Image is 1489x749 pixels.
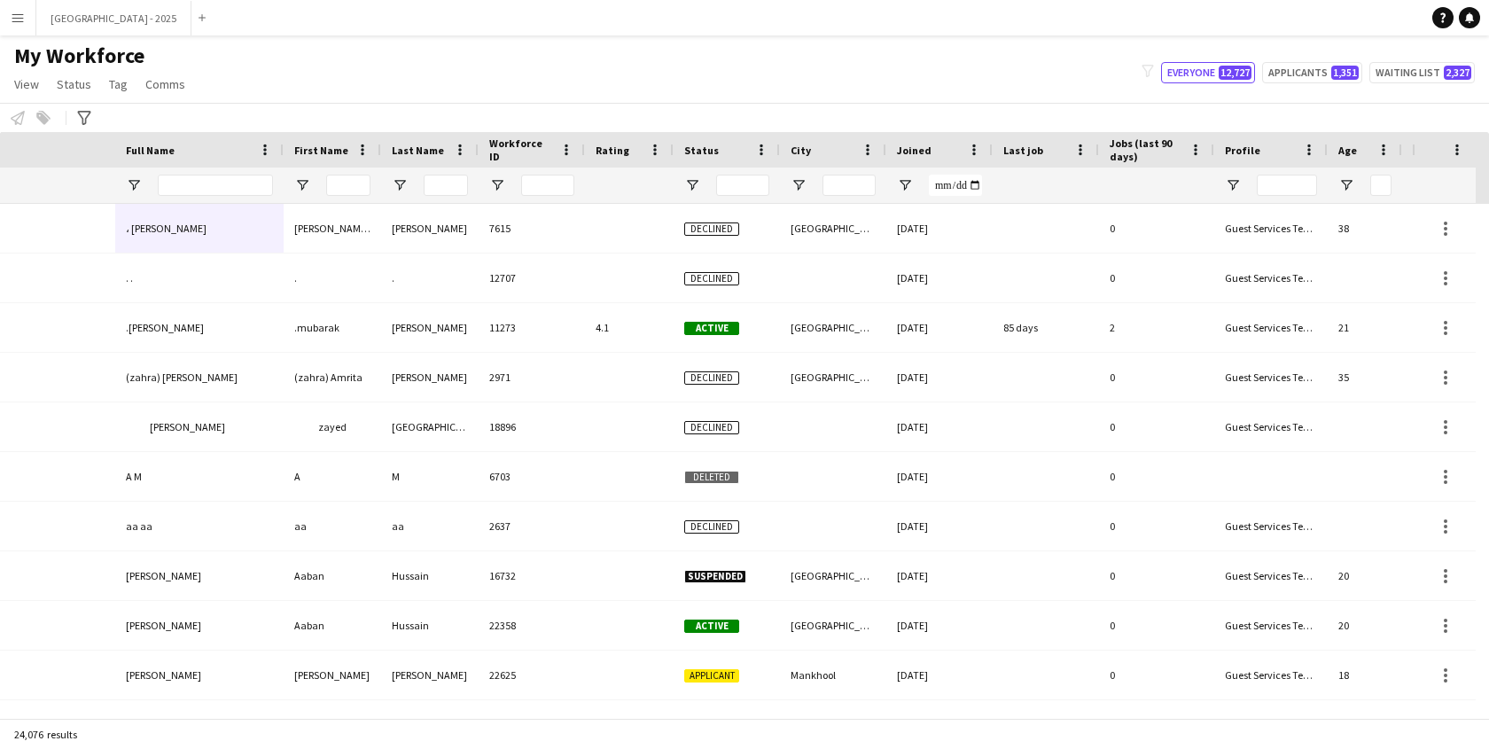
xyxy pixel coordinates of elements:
[791,144,811,157] span: City
[780,204,886,253] div: [GEOGRAPHIC_DATA]
[684,371,739,385] span: Declined
[1099,502,1214,550] div: 0
[1225,144,1260,157] span: Profile
[284,551,381,600] div: Aaban
[1214,303,1328,352] div: Guest Services Team
[1328,651,1402,699] div: 18
[1214,651,1328,699] div: Guest Services Team
[381,303,479,352] div: [PERSON_NAME]
[684,570,746,583] span: Suspended
[126,371,238,384] span: (zahra) [PERSON_NAME]
[381,254,479,302] div: .
[1110,137,1182,163] span: Jobs (last 90 days)
[1099,452,1214,501] div: 0
[1099,551,1214,600] div: 0
[1214,601,1328,650] div: Guest Services Team
[479,402,585,451] div: 18896
[780,651,886,699] div: Mankhool
[780,700,886,749] div: Sharjah
[684,669,739,683] span: Applicant
[1338,177,1354,193] button: Open Filter Menu
[1328,204,1402,253] div: 38
[284,700,381,749] div: [PERSON_NAME]
[284,303,381,352] div: .mubarak
[479,303,585,352] div: 11273
[14,76,39,92] span: View
[993,303,1099,352] div: 85 days
[684,520,739,534] span: Declined
[684,421,739,434] span: Declined
[284,204,381,253] div: [PERSON_NAME][DEMOGRAPHIC_DATA]
[381,353,479,402] div: [PERSON_NAME]
[886,601,993,650] div: [DATE]
[822,175,876,196] input: City Filter Input
[1214,204,1328,253] div: Guest Services Team
[684,144,719,157] span: Status
[126,569,201,582] span: [PERSON_NAME]
[780,551,886,600] div: [GEOGRAPHIC_DATA]
[684,177,700,193] button: Open Filter Menu
[284,402,381,451] div: ⠀⠀⠀zayed
[126,144,175,157] span: Full Name
[381,551,479,600] div: Hussain
[126,519,152,533] span: aa aa
[1214,353,1328,402] div: Guest Services Team
[1214,551,1328,600] div: Guest Services Team
[1328,551,1402,600] div: 20
[897,144,932,157] span: Joined
[780,303,886,352] div: [GEOGRAPHIC_DATA]
[886,700,993,749] div: [DATE]
[929,175,982,196] input: Joined Filter Input
[1219,66,1251,80] span: 12,727
[381,651,479,699] div: [PERSON_NAME]
[326,175,370,196] input: First Name Filter Input
[1444,66,1471,80] span: 2,327
[684,272,739,285] span: Declined
[158,175,273,196] input: Full Name Filter Input
[886,303,993,352] div: [DATE]
[109,76,128,92] span: Tag
[1328,353,1402,402] div: 35
[886,651,993,699] div: [DATE]
[1257,175,1317,196] input: Profile Filter Input
[684,322,739,335] span: Active
[479,204,585,253] div: 7615
[521,175,574,196] input: Workforce ID Filter Input
[886,502,993,550] div: [DATE]
[1003,144,1043,157] span: Last job
[886,254,993,302] div: [DATE]
[392,177,408,193] button: Open Filter Menu
[1262,62,1362,83] button: Applicants1,351
[50,73,98,96] a: Status
[294,177,310,193] button: Open Filter Menu
[381,601,479,650] div: Hussain
[479,601,585,650] div: 22358
[138,73,192,96] a: Comms
[886,402,993,451] div: [DATE]
[36,1,191,35] button: [GEOGRAPHIC_DATA] - 2025
[479,651,585,699] div: 22625
[381,452,479,501] div: M
[479,502,585,550] div: 2637
[284,651,381,699] div: [PERSON_NAME]
[1099,254,1214,302] div: 0
[1099,204,1214,253] div: 0
[886,452,993,501] div: [DATE]
[1214,254,1328,302] div: Guest Services Team
[1099,303,1214,352] div: 2
[284,353,381,402] div: (zahra) Amrita
[716,175,769,196] input: Status Filter Input
[126,271,133,285] span: . .
[1214,700,1328,749] div: Guest Services Team
[1099,700,1214,749] div: 0
[126,321,204,334] span: .[PERSON_NAME]
[381,204,479,253] div: [PERSON_NAME]
[489,177,505,193] button: Open Filter Menu
[126,222,207,235] span: ، [PERSON_NAME]
[74,107,95,129] app-action-btn: Advanced filters
[1225,177,1241,193] button: Open Filter Menu
[381,700,479,749] div: [PERSON_NAME]
[1099,353,1214,402] div: 0
[126,470,142,483] span: A M
[7,73,46,96] a: View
